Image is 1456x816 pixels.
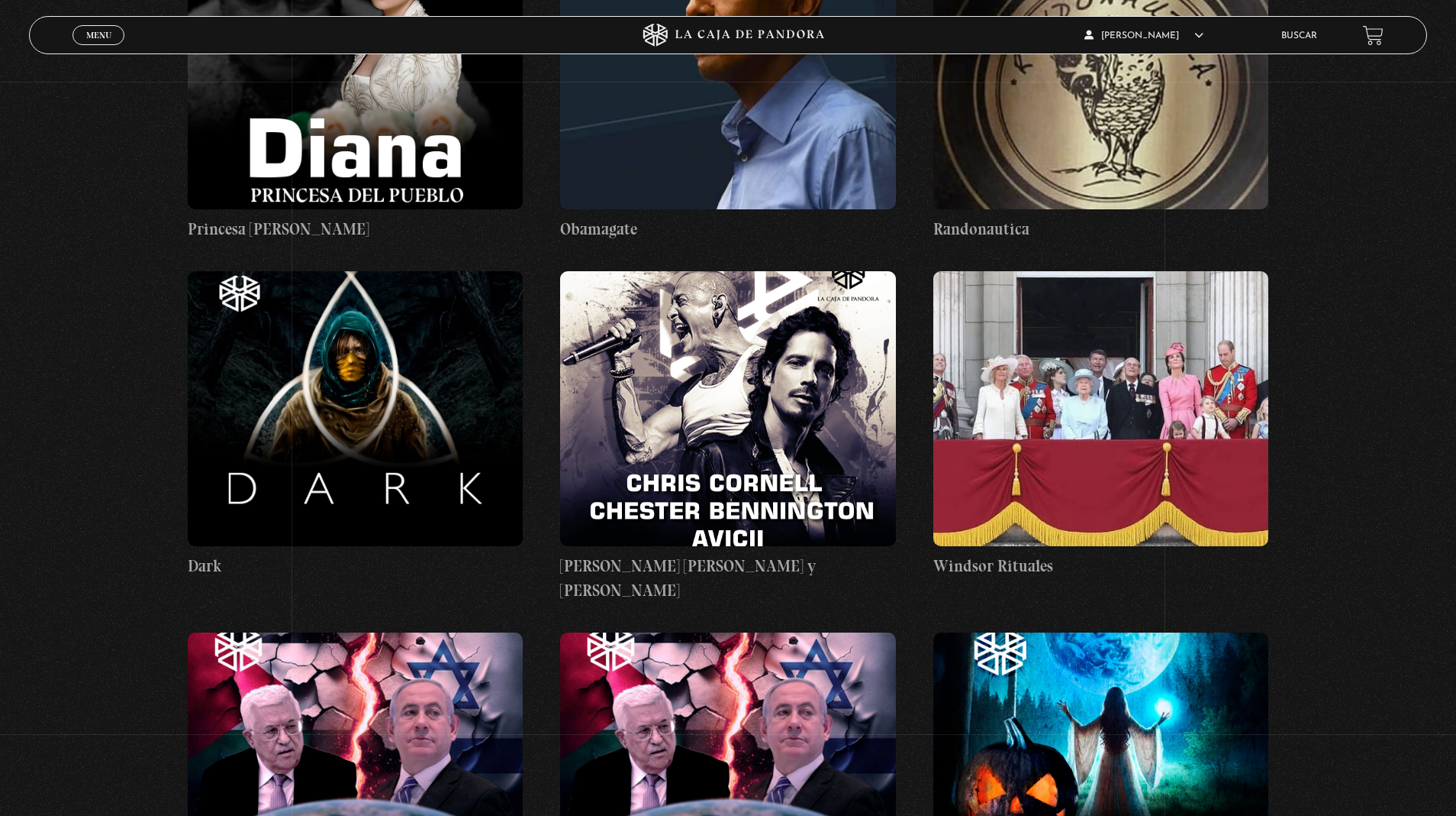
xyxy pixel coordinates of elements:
a: [PERSON_NAME] [PERSON_NAME] y [PERSON_NAME] [560,271,896,602]
h4: [PERSON_NAME] [PERSON_NAME] y [PERSON_NAME] [560,554,896,602]
h4: Obamagate [560,217,896,241]
h4: Dark [188,554,523,578]
span: Cerrar [81,44,117,54]
a: Windsor Rituales [933,271,1269,578]
a: Dark [188,271,523,578]
h4: Princesa [PERSON_NAME] [188,217,523,241]
h4: Windsor Rituales [933,554,1269,578]
span: [PERSON_NAME] [1084,31,1203,40]
a: Buscar [1281,31,1317,40]
a: View your shopping cart [1363,25,1384,46]
h4: Randonautica [933,217,1269,241]
span: Menu [86,31,111,40]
